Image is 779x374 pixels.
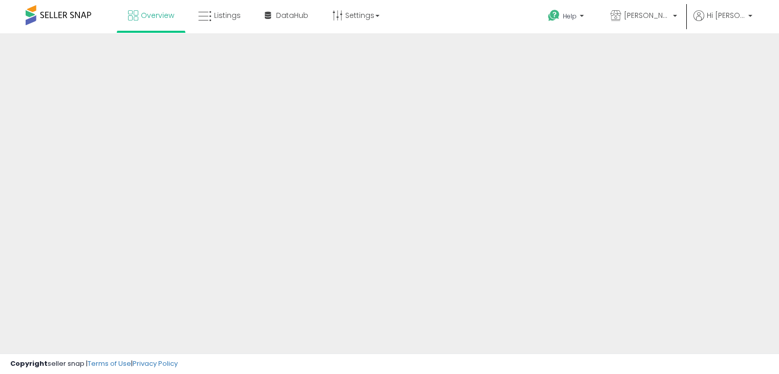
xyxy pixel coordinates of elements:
a: Help [540,2,594,33]
span: Hi [PERSON_NAME] [707,10,745,20]
strong: Copyright [10,359,48,368]
div: seller snap | | [10,359,178,369]
span: Overview [141,10,174,20]
a: Privacy Policy [133,359,178,368]
a: Terms of Use [88,359,131,368]
i: Get Help [548,9,560,22]
span: [PERSON_NAME]'s Great Goods [624,10,670,20]
a: Hi [PERSON_NAME] [693,10,752,33]
span: Listings [214,10,241,20]
span: Help [563,12,577,20]
span: DataHub [276,10,308,20]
